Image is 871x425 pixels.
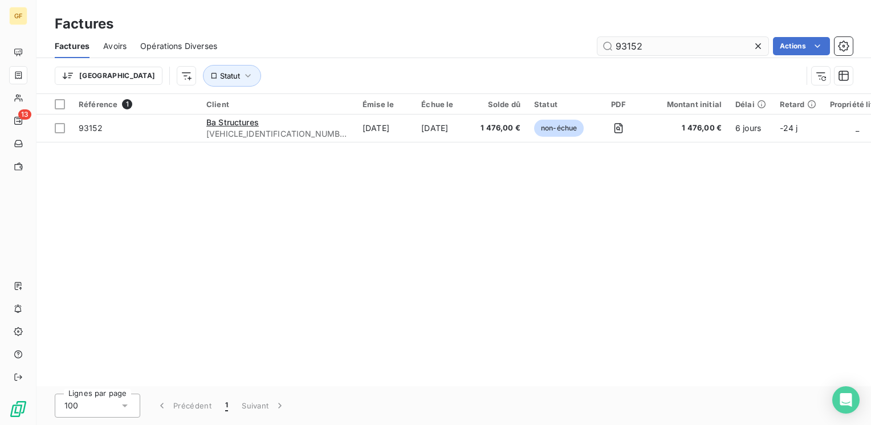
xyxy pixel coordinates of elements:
span: Opérations Diverses [140,40,217,52]
span: 1 [122,99,132,109]
h3: Factures [55,14,113,34]
div: GF [9,7,27,25]
span: Factures [55,40,89,52]
td: [DATE] [356,115,414,142]
span: Avoirs [103,40,127,52]
span: 1 [225,400,228,411]
span: Référence [79,100,117,109]
div: PDF [597,100,639,109]
div: Solde dû [481,100,520,109]
button: Suivant [235,394,292,418]
button: Actions [773,37,830,55]
span: Statut [220,71,240,80]
button: 1 [218,394,235,418]
span: 1 476,00 € [653,122,722,134]
span: 1 476,00 € [481,122,520,134]
div: Open Intercom Messenger [832,386,860,414]
span: [VEHICLE_IDENTIFICATION_NUMBER] [206,128,349,140]
span: non-échue [534,120,584,137]
span: 93152 [79,123,103,133]
input: Rechercher [597,37,768,55]
div: Retard [780,100,816,109]
span: 13 [18,109,31,120]
span: Ba Structures [206,117,259,127]
div: Montant initial [653,100,722,109]
span: _ [856,123,859,133]
div: Client [206,100,349,109]
div: Émise le [363,100,408,109]
div: Statut [534,100,584,109]
span: -24 j [780,123,798,133]
td: [DATE] [414,115,474,142]
div: Échue le [421,100,467,109]
button: Statut [203,65,261,87]
div: Délai [735,100,766,109]
button: [GEOGRAPHIC_DATA] [55,67,162,85]
span: 100 [64,400,78,411]
button: Précédent [149,394,218,418]
img: Logo LeanPay [9,400,27,418]
td: 6 jours [728,115,773,142]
